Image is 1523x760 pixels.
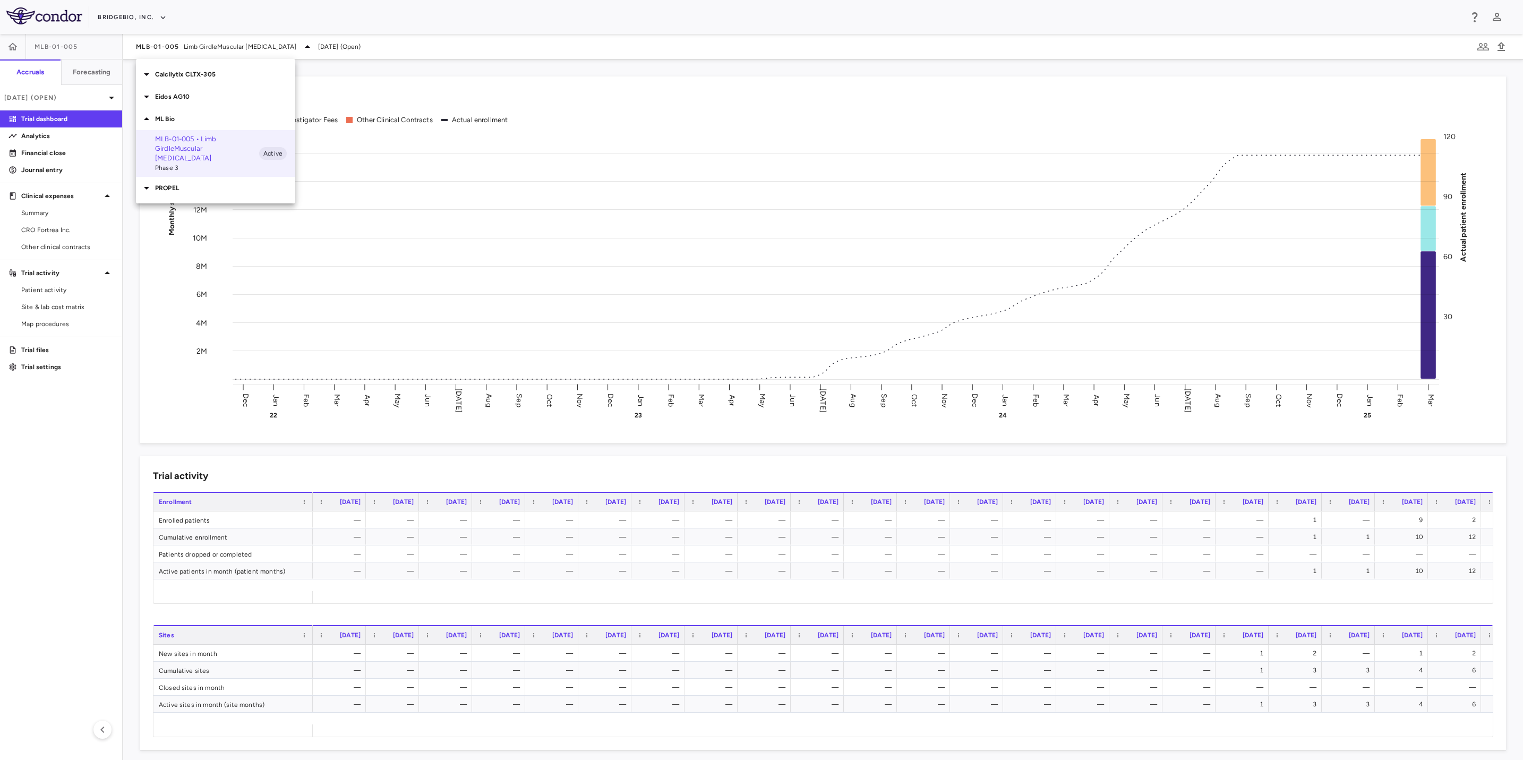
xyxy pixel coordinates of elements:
span: Active [259,149,287,158]
p: Calcilytix CLTX-305 [155,70,295,79]
div: Calcilytix CLTX-305 [136,63,295,86]
p: PROPEL [155,183,295,193]
p: Eidos AG10 [155,92,295,101]
div: ML Bio [136,108,295,130]
div: Eidos AG10 [136,86,295,108]
div: MLB-01-005 • Limb GirdleMuscular [MEDICAL_DATA]Phase 3Active [136,130,295,177]
span: Phase 3 [155,163,259,173]
p: ML Bio [155,114,295,124]
p: MLB-01-005 • Limb GirdleMuscular [MEDICAL_DATA] [155,134,259,163]
div: PROPEL [136,177,295,199]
